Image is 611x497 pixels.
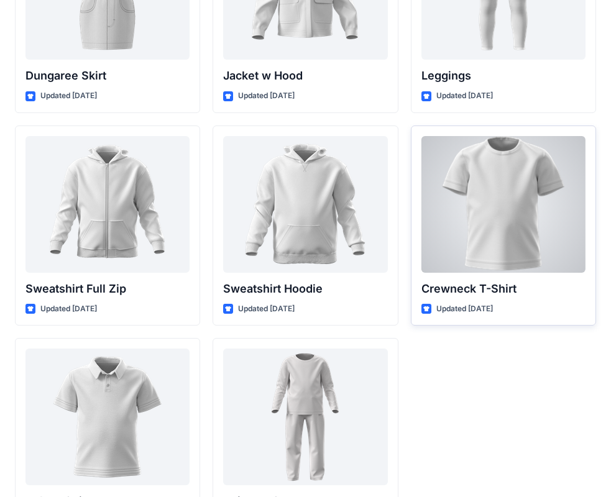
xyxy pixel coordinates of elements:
[25,67,190,84] p: Dungaree Skirt
[223,67,387,84] p: Jacket w Hood
[223,280,387,298] p: Sweatshirt Hoodie
[238,303,295,316] p: Updated [DATE]
[436,89,493,103] p: Updated [DATE]
[436,303,493,316] p: Updated [DATE]
[25,280,190,298] p: Sweatshirt Full Zip
[40,89,97,103] p: Updated [DATE]
[238,89,295,103] p: Updated [DATE]
[25,349,190,485] a: Polo T-Shirt
[421,67,586,84] p: Leggings
[25,136,190,273] a: Sweatshirt Full Zip
[421,136,586,273] a: Crewneck T-Shirt
[223,136,387,273] a: Sweatshirt Hoodie
[40,303,97,316] p: Updated [DATE]
[223,349,387,485] a: Pyjamas Set
[421,280,586,298] p: Crewneck T-Shirt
